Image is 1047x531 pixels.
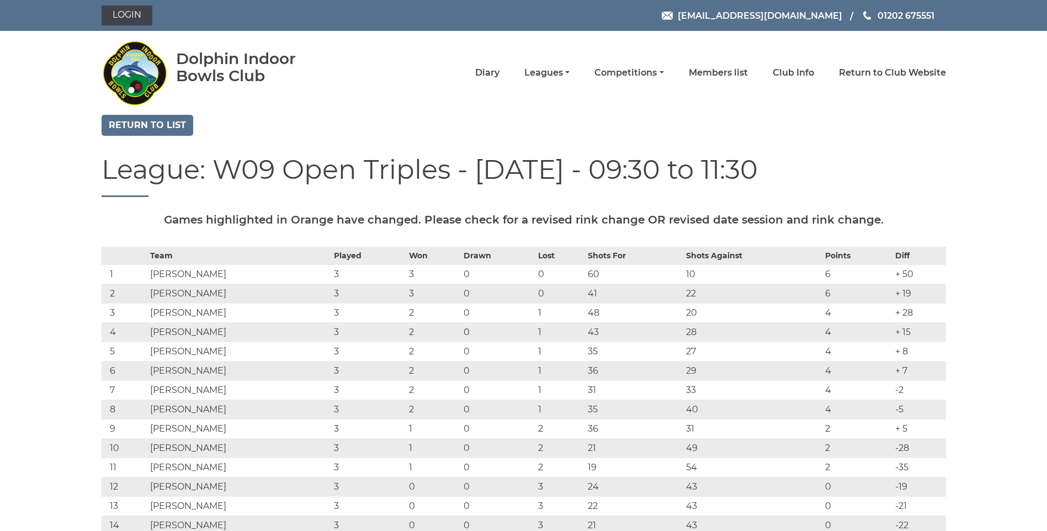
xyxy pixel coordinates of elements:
[585,342,683,361] td: 35
[535,322,585,342] td: 1
[892,458,946,477] td: -35
[406,284,461,303] td: 3
[331,322,406,342] td: 3
[102,34,168,111] img: Dolphin Indoor Bowls Club
[331,477,406,496] td: 3
[331,438,406,458] td: 3
[892,322,946,342] td: + 15
[822,458,892,477] td: 2
[822,477,892,496] td: 0
[102,496,147,516] td: 13
[102,155,946,197] h1: League: W09 Open Triples - [DATE] - 09:30 to 11:30
[822,419,892,438] td: 2
[892,342,946,361] td: + 8
[535,303,585,322] td: 1
[406,419,461,438] td: 1
[406,400,461,419] td: 2
[461,477,535,496] td: 0
[585,247,683,264] th: Shots For
[461,361,535,380] td: 0
[461,458,535,477] td: 0
[585,284,683,303] td: 41
[683,361,822,380] td: 29
[822,322,892,342] td: 4
[585,264,683,284] td: 60
[147,458,331,477] td: [PERSON_NAME]
[535,438,585,458] td: 2
[331,496,406,516] td: 3
[102,361,147,380] td: 6
[822,303,892,322] td: 4
[102,264,147,284] td: 1
[461,303,535,322] td: 0
[461,284,535,303] td: 0
[406,247,461,264] th: Won
[683,264,822,284] td: 10
[461,419,535,438] td: 0
[585,477,683,496] td: 24
[102,380,147,400] td: 7
[331,419,406,438] td: 3
[878,10,934,20] span: 01202 675551
[475,67,499,79] a: Diary
[892,247,946,264] th: Diff
[147,400,331,419] td: [PERSON_NAME]
[331,458,406,477] td: 3
[683,400,822,419] td: 40
[406,303,461,322] td: 2
[839,67,946,79] a: Return to Club Website
[892,380,946,400] td: -2
[331,284,406,303] td: 3
[524,67,570,79] a: Leagues
[102,400,147,419] td: 8
[892,400,946,419] td: -5
[406,342,461,361] td: 2
[147,380,331,400] td: [PERSON_NAME]
[102,284,147,303] td: 2
[683,342,822,361] td: 27
[102,477,147,496] td: 12
[683,496,822,516] td: 43
[406,322,461,342] td: 2
[892,303,946,322] td: + 28
[461,380,535,400] td: 0
[535,380,585,400] td: 1
[147,419,331,438] td: [PERSON_NAME]
[683,247,822,264] th: Shots Against
[147,322,331,342] td: [PERSON_NAME]
[461,342,535,361] td: 0
[406,438,461,458] td: 1
[535,458,585,477] td: 2
[331,361,406,380] td: 3
[678,10,842,20] span: [EMAIL_ADDRESS][DOMAIN_NAME]
[683,477,822,496] td: 43
[147,284,331,303] td: [PERSON_NAME]
[683,380,822,400] td: 33
[892,496,946,516] td: -21
[102,438,147,458] td: 10
[461,438,535,458] td: 0
[892,438,946,458] td: -28
[822,380,892,400] td: 4
[102,6,152,25] a: Login
[594,67,663,79] a: Competitions
[406,496,461,516] td: 0
[331,247,406,264] th: Played
[331,380,406,400] td: 3
[822,361,892,380] td: 4
[892,419,946,438] td: + 5
[461,264,535,284] td: 0
[822,342,892,361] td: 4
[773,67,814,79] a: Club Info
[461,322,535,342] td: 0
[892,284,946,303] td: + 19
[683,438,822,458] td: 49
[331,264,406,284] td: 3
[683,322,822,342] td: 28
[331,342,406,361] td: 3
[147,247,331,264] th: Team
[406,477,461,496] td: 0
[406,458,461,477] td: 1
[535,264,585,284] td: 0
[147,438,331,458] td: [PERSON_NAME]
